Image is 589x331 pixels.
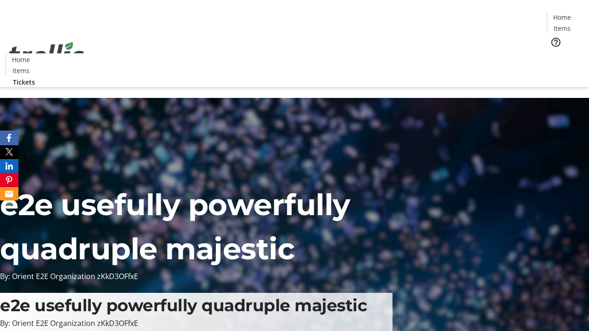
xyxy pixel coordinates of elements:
[553,12,571,22] span: Home
[554,53,576,63] span: Tickets
[6,77,42,87] a: Tickets
[547,53,583,63] a: Tickets
[13,77,35,87] span: Tickets
[12,55,30,64] span: Home
[6,32,87,78] img: Orient E2E Organization zKkD3OFfxE's Logo
[547,33,565,51] button: Help
[6,55,35,64] a: Home
[547,12,577,22] a: Home
[6,66,35,75] a: Items
[554,23,571,33] span: Items
[12,66,29,75] span: Items
[547,23,577,33] a: Items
